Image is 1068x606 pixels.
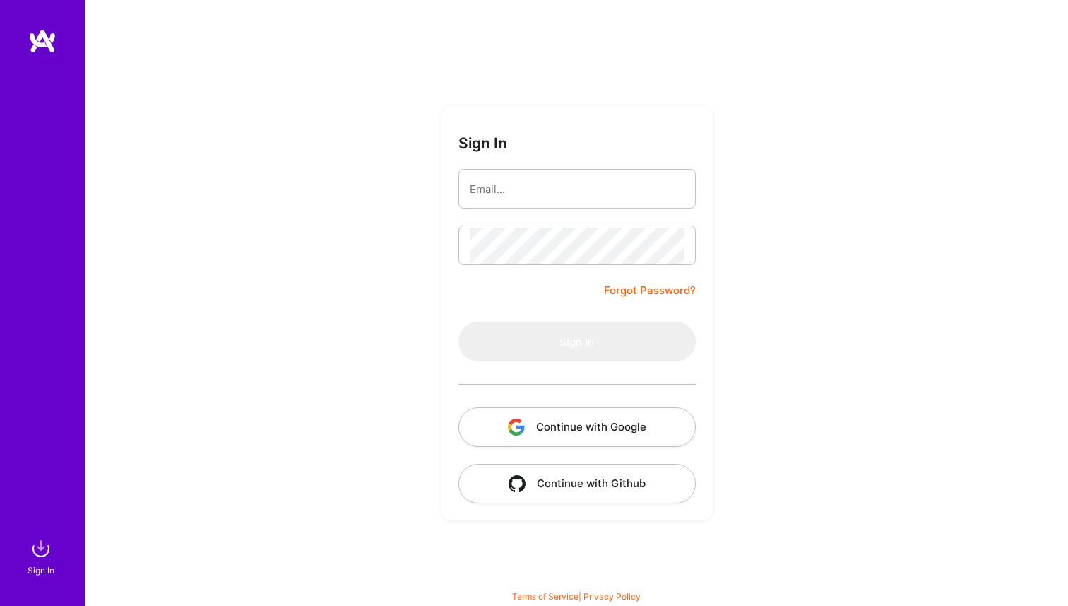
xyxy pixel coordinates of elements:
h3: Sign In [458,134,507,152]
a: Terms of Service [512,591,578,602]
img: icon [508,419,525,436]
a: Forgot Password? [604,282,696,299]
img: sign in [27,535,55,563]
button: Continue with Github [458,464,696,503]
img: icon [509,475,526,492]
a: Privacy Policy [583,591,641,602]
span: | [512,591,641,602]
div: © 2025 ATeams Inc., All rights reserved. [85,564,1068,599]
a: sign inSign In [30,535,55,578]
img: logo [28,28,57,54]
button: Sign In [458,322,696,361]
button: Continue with Google [458,407,696,447]
input: Email... [470,171,684,207]
div: Sign In [28,563,54,578]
